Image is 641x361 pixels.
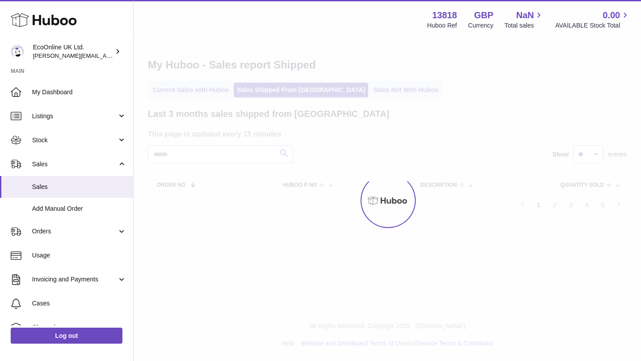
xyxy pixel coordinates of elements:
span: My Dashboard [32,88,126,96]
a: 0.00 AVAILABLE Stock Total [555,9,630,30]
strong: 13818 [432,9,457,21]
span: 0.00 [603,9,620,21]
span: Sales [32,160,117,168]
a: NaN Total sales [504,9,544,30]
span: Total sales [504,21,544,30]
span: Usage [32,251,126,260]
span: Orders [32,227,117,236]
img: alex.doherty@ecoonline.com [11,45,24,58]
span: Stock [32,136,117,144]
strong: GBP [474,9,493,21]
a: Log out [11,328,122,344]
div: Huboo Ref [427,21,457,30]
span: Sales [32,183,126,191]
span: Invoicing and Payments [32,275,117,284]
span: Listings [32,112,117,120]
span: Add Manual Order [32,205,126,213]
span: Cases [32,299,126,308]
div: Currency [468,21,494,30]
div: EcoOnline UK Ltd. [33,43,113,60]
span: [PERSON_NAME][EMAIL_ADDRESS][PERSON_NAME][DOMAIN_NAME] [33,52,226,59]
span: NaN [516,9,534,21]
span: Channels [32,323,126,332]
span: AVAILABLE Stock Total [555,21,630,30]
